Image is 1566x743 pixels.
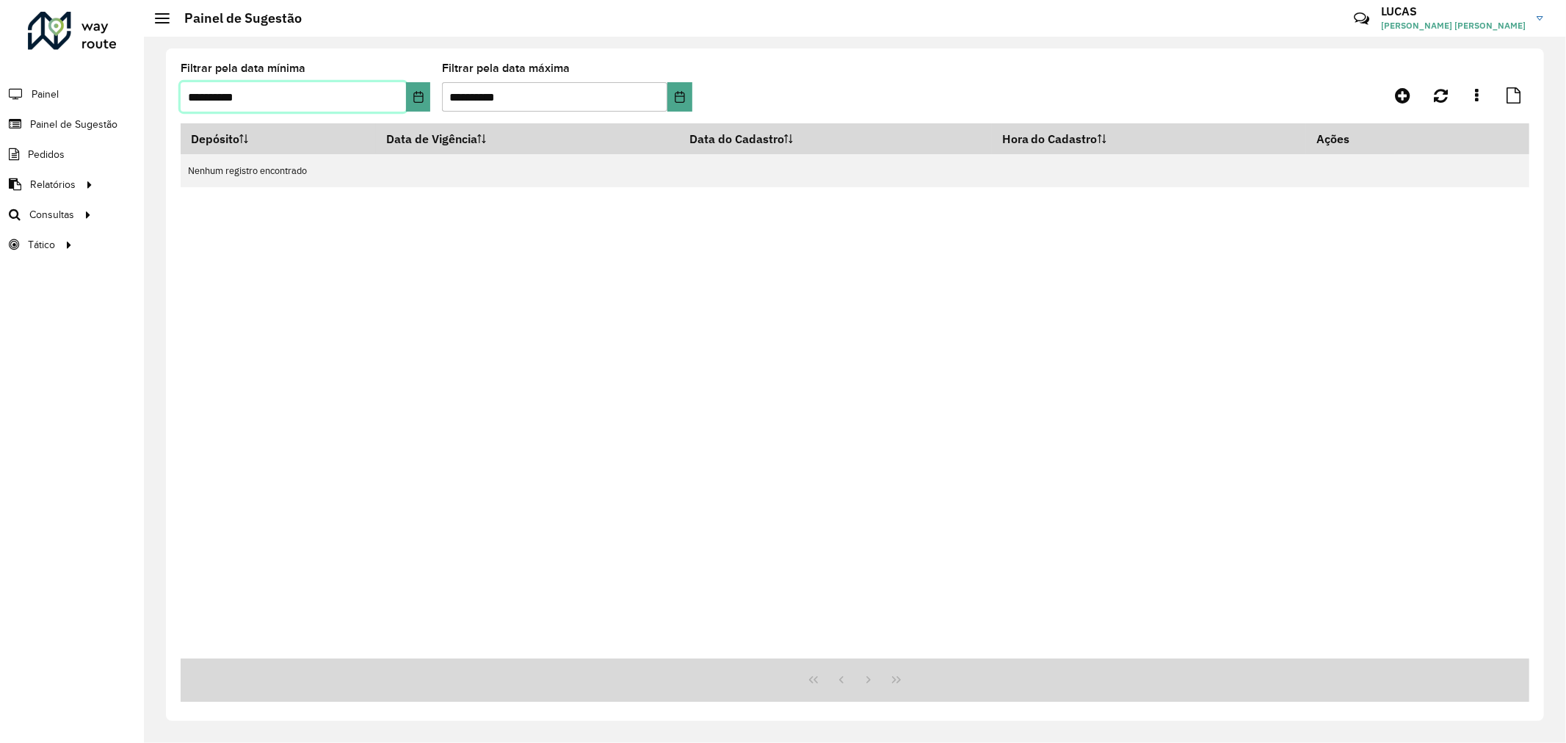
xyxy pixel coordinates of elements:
[181,123,376,154] th: Depósito
[170,10,302,26] h2: Painel de Sugestão
[1306,123,1394,154] th: Ações
[667,82,692,112] button: Choose Date
[181,154,1529,187] td: Nenhum registro encontrado
[1381,4,1526,18] h3: LUCAS
[28,237,55,253] span: Tático
[992,123,1306,154] th: Hora do Cadastro
[376,123,679,154] th: Data de Vigência
[30,177,76,192] span: Relatórios
[1381,19,1526,32] span: [PERSON_NAME] [PERSON_NAME]
[30,117,117,132] span: Painel de Sugestão
[29,207,74,222] span: Consultas
[679,123,992,154] th: Data do Cadastro
[1346,3,1377,35] a: Contato Rápido
[28,147,65,162] span: Pedidos
[181,59,305,77] label: Filtrar pela data mínima
[406,82,431,112] button: Choose Date
[32,87,59,102] span: Painel
[442,59,570,77] label: Filtrar pela data máxima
